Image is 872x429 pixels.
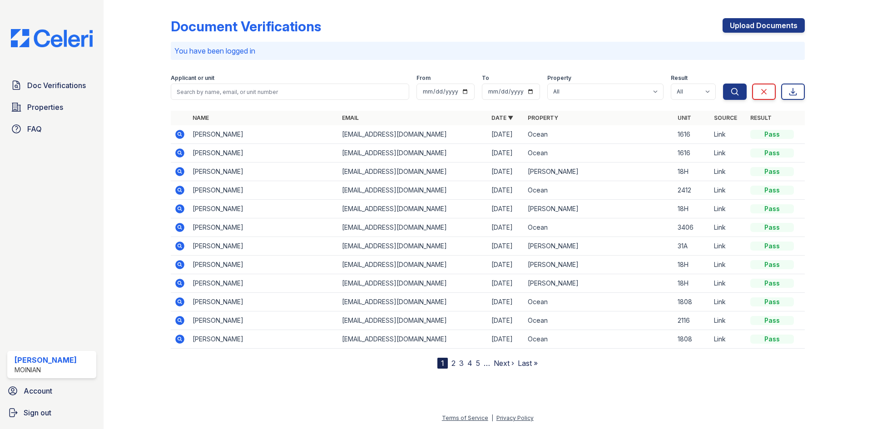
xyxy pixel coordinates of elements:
[488,311,524,330] td: [DATE]
[189,144,338,163] td: [PERSON_NAME]
[189,330,338,349] td: [PERSON_NAME]
[524,218,674,237] td: Ocean
[674,274,710,293] td: 18H
[174,45,801,56] p: You have been logged in
[710,311,747,330] td: Link
[27,80,86,91] span: Doc Verifications
[488,330,524,349] td: [DATE]
[442,414,488,421] a: Terms of Service
[7,76,96,94] a: Doc Verifications
[528,114,558,121] a: Property
[518,359,538,368] a: Last »
[674,200,710,218] td: 18H
[750,279,794,288] div: Pass
[488,237,524,256] td: [DATE]
[710,237,747,256] td: Link
[189,274,338,293] td: [PERSON_NAME]
[189,237,338,256] td: [PERSON_NAME]
[750,114,772,121] a: Result
[171,84,409,100] input: Search by name, email, or unit number
[27,123,42,134] span: FAQ
[24,407,51,418] span: Sign out
[750,204,794,213] div: Pass
[416,74,431,82] label: From
[488,181,524,200] td: [DATE]
[338,330,488,349] td: [EMAIL_ADDRESS][DOMAIN_NAME]
[750,148,794,158] div: Pass
[342,114,359,121] a: Email
[488,200,524,218] td: [DATE]
[338,163,488,181] td: [EMAIL_ADDRESS][DOMAIN_NAME]
[7,120,96,138] a: FAQ
[482,74,489,82] label: To
[750,223,794,232] div: Pass
[488,274,524,293] td: [DATE]
[547,74,571,82] label: Property
[524,256,674,274] td: [PERSON_NAME]
[750,186,794,195] div: Pass
[524,181,674,200] td: Ocean
[189,256,338,274] td: [PERSON_NAME]
[27,102,63,113] span: Properties
[674,237,710,256] td: 31A
[524,237,674,256] td: [PERSON_NAME]
[674,144,710,163] td: 1616
[834,393,863,420] iframe: chat widget
[189,311,338,330] td: [PERSON_NAME]
[189,163,338,181] td: [PERSON_NAME]
[524,311,674,330] td: Ocean
[674,218,710,237] td: 3406
[338,293,488,311] td: [EMAIL_ADDRESS][DOMAIN_NAME]
[491,414,493,421] div: |
[338,200,488,218] td: [EMAIL_ADDRESS][DOMAIN_NAME]
[750,130,794,139] div: Pass
[710,125,747,144] td: Link
[524,274,674,293] td: [PERSON_NAME]
[476,359,480,368] a: 5
[674,125,710,144] td: 1616
[338,237,488,256] td: [EMAIL_ADDRESS][DOMAIN_NAME]
[710,274,747,293] td: Link
[338,181,488,200] td: [EMAIL_ADDRESS][DOMAIN_NAME]
[750,335,794,344] div: Pass
[24,385,52,396] span: Account
[189,293,338,311] td: [PERSON_NAME]
[524,200,674,218] td: [PERSON_NAME]
[7,98,96,116] a: Properties
[710,218,747,237] td: Link
[494,359,514,368] a: Next ›
[171,74,214,82] label: Applicant or unit
[710,293,747,311] td: Link
[496,414,534,421] a: Privacy Policy
[750,242,794,251] div: Pass
[524,163,674,181] td: [PERSON_NAME]
[710,181,747,200] td: Link
[189,181,338,200] td: [PERSON_NAME]
[524,125,674,144] td: Ocean
[15,365,77,375] div: Moinian
[674,163,710,181] td: 18H
[710,330,747,349] td: Link
[189,125,338,144] td: [PERSON_NAME]
[710,200,747,218] td: Link
[723,18,805,33] a: Upload Documents
[488,293,524,311] td: [DATE]
[4,382,100,400] a: Account
[488,218,524,237] td: [DATE]
[488,163,524,181] td: [DATE]
[710,144,747,163] td: Link
[524,293,674,311] td: Ocean
[488,144,524,163] td: [DATE]
[750,260,794,269] div: Pass
[4,404,100,422] a: Sign out
[189,218,338,237] td: [PERSON_NAME]
[4,29,100,47] img: CE_Logo_Blue-a8612792a0a2168367f1c8372b55b34899dd931a85d93a1a3d3e32e68fde9ad4.png
[338,274,488,293] td: [EMAIL_ADDRESS][DOMAIN_NAME]
[338,256,488,274] td: [EMAIL_ADDRESS][DOMAIN_NAME]
[524,330,674,349] td: Ocean
[710,163,747,181] td: Link
[338,311,488,330] td: [EMAIL_ADDRESS][DOMAIN_NAME]
[714,114,737,121] a: Source
[488,256,524,274] td: [DATE]
[750,297,794,306] div: Pass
